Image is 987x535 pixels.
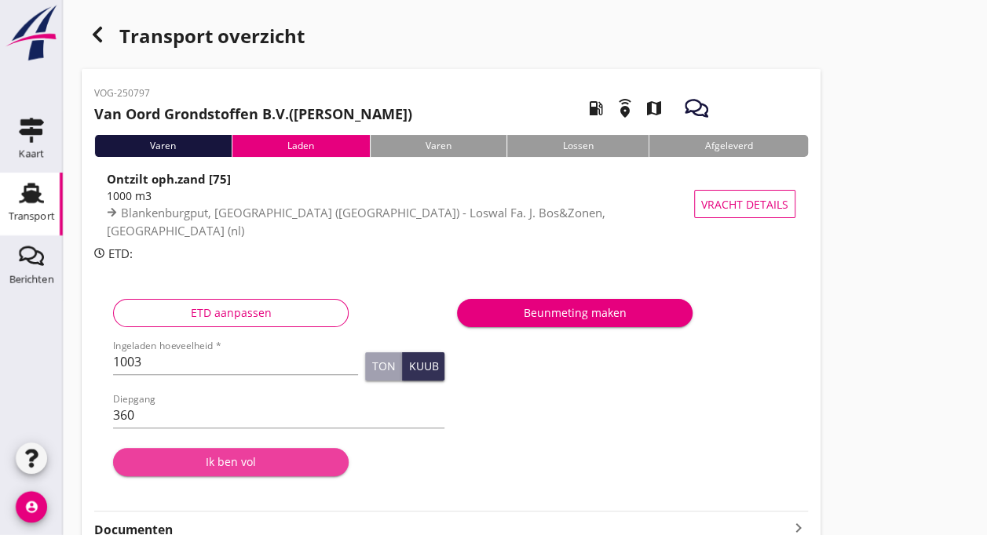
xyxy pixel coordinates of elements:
[113,402,444,428] input: Diepgang
[108,246,133,261] span: ETD:
[113,349,358,374] input: Ingeladen hoeveelheid *
[94,104,412,125] h2: ([PERSON_NAME])
[94,135,232,157] div: Varen
[19,148,44,158] div: Kaart
[113,299,349,327] button: ETD aanpassen
[126,453,336,470] div: Ik ben vol
[9,211,55,221] div: Transport
[107,187,701,204] div: 1000 m3
[694,190,795,218] button: Vracht details
[107,205,605,238] span: Blankenburgput, [GEOGRAPHIC_DATA] ([GEOGRAPHIC_DATA]) - Loswal Fa. J. Bos&Zonen, [GEOGRAPHIC_DATA...
[701,196,788,213] span: Vracht details
[371,361,395,372] div: Ton
[365,352,402,380] button: Ton
[631,86,675,130] i: map
[506,135,649,157] div: Lossen
[94,169,808,238] a: Ontzilt oph.zand [75]1000 m3Blankenburgput, [GEOGRAPHIC_DATA] ([GEOGRAPHIC_DATA]) - Loswal Fa. J....
[16,491,47,522] i: account_circle
[402,352,444,380] button: Kuub
[9,274,54,284] div: Berichten
[126,304,335,321] div: ETD aanpassen
[107,171,231,187] strong: Ontzilt oph.zand [75]
[94,104,289,123] strong: Van Oord Grondstoffen B.V.
[113,448,349,476] button: Ik ben vol
[649,135,808,157] div: Afgeleverd
[470,304,680,321] div: Beunmeting maken
[94,86,412,100] p: VOG-250797
[408,361,438,372] div: Kuub
[3,4,60,62] img: logo-small.a267ee39.svg
[232,135,370,157] div: Laden
[82,19,821,56] div: Transport overzicht
[370,135,507,157] div: Varen
[457,299,693,327] button: Beunmeting maken
[603,86,647,130] i: emergency_share
[574,86,618,130] i: local_gas_station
